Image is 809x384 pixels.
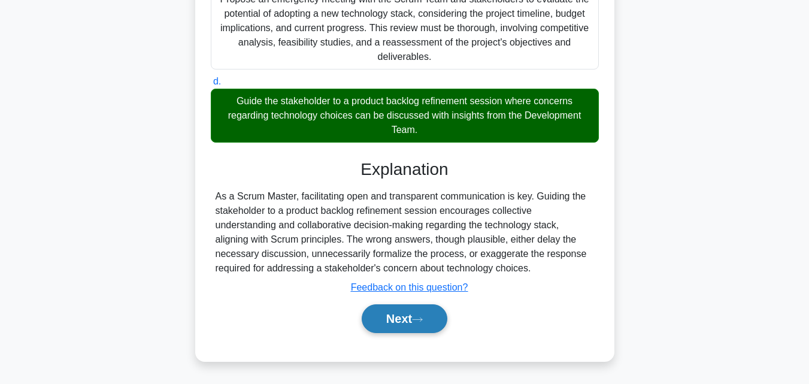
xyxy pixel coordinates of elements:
button: Next [362,304,447,333]
div: As a Scrum Master, facilitating open and transparent communication is key. Guiding the stakeholde... [216,189,594,276]
h3: Explanation [218,159,592,180]
a: Feedback on this question? [351,282,468,292]
div: Guide the stakeholder to a product backlog refinement session where concerns regarding technology... [211,89,599,143]
span: d. [213,76,221,86]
